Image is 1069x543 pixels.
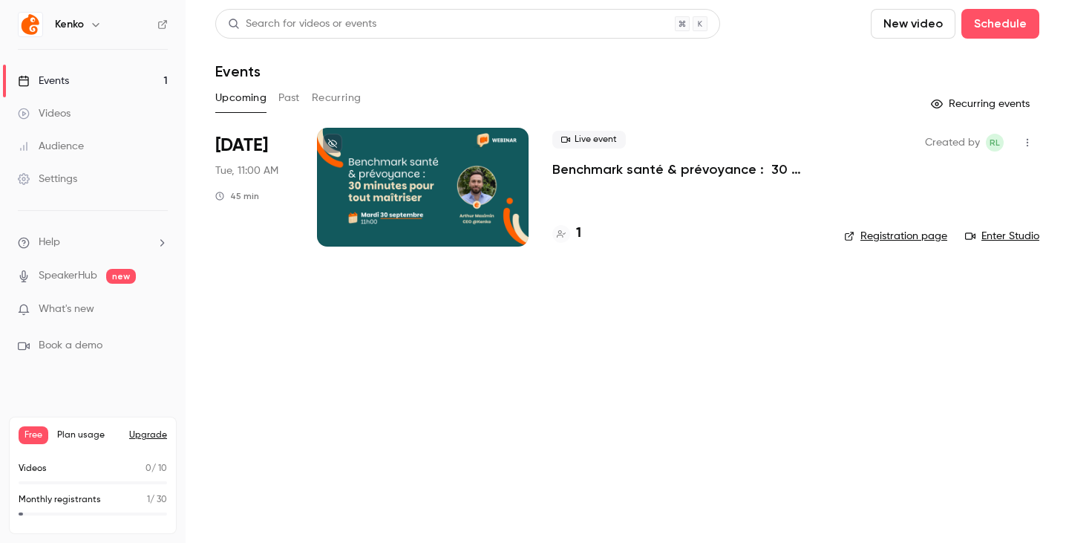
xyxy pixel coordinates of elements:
span: new [106,269,136,284]
div: Audience [18,139,84,154]
h4: 1 [576,224,581,244]
h6: Kenko [55,17,84,32]
a: SpeakerHub [39,268,97,284]
span: Live event [552,131,626,149]
iframe: Noticeable Trigger [150,303,168,316]
span: [DATE] [215,134,268,157]
span: 1 [147,495,150,504]
h1: Events [215,62,261,80]
button: Schedule [961,9,1039,39]
div: Settings [18,172,77,186]
span: Help [39,235,60,250]
div: Events [18,74,69,88]
span: Plan usage [57,429,120,441]
img: Kenko [19,13,42,36]
p: / 10 [146,462,167,475]
a: 1 [552,224,581,244]
button: New video [871,9,955,39]
button: Recurring events [924,92,1039,116]
button: Upcoming [215,86,267,110]
span: Book a demo [39,338,102,354]
span: What's new [39,302,94,317]
div: Sep 30 Tue, 11:00 AM (Europe/Paris) [215,128,293,247]
a: Enter Studio [965,229,1039,244]
button: Recurring [312,86,362,110]
p: Monthly registrants [19,493,101,507]
a: Benchmark santé & prévoyance : 30 minutes pour tout maîtriser [552,160,820,178]
div: Videos [18,106,71,121]
li: help-dropdown-opener [18,235,168,250]
span: Rania Lakrouf [986,134,1004,152]
p: Videos [19,462,47,475]
div: Search for videos or events [228,16,376,32]
span: Created by [925,134,980,152]
p: / 30 [147,493,167,507]
button: Past [278,86,300,110]
span: Tue, 11:00 AM [215,163,278,178]
span: 0 [146,464,151,473]
button: Upgrade [129,429,167,441]
span: Free [19,426,48,444]
div: 45 min [215,190,259,202]
a: Registration page [844,229,947,244]
span: RL [990,134,1000,152]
